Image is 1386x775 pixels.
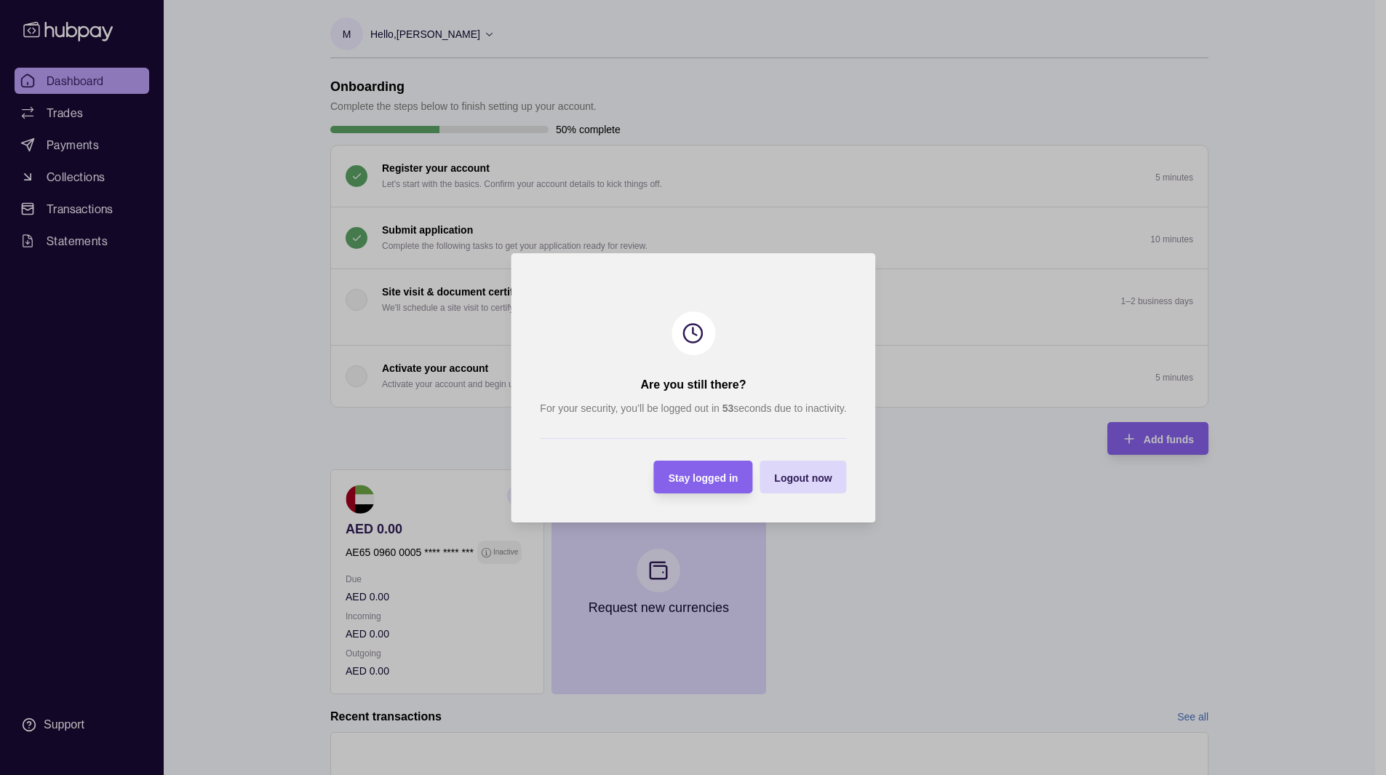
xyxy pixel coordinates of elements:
span: Stay logged in [668,472,738,483]
span: Logout now [774,472,832,483]
button: Stay logged in [653,461,752,493]
strong: 53 [722,402,733,414]
button: Logout now [760,461,846,493]
p: For your security, you’ll be logged out in seconds due to inactivity. [540,400,846,416]
h2: Are you still there? [640,377,746,393]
